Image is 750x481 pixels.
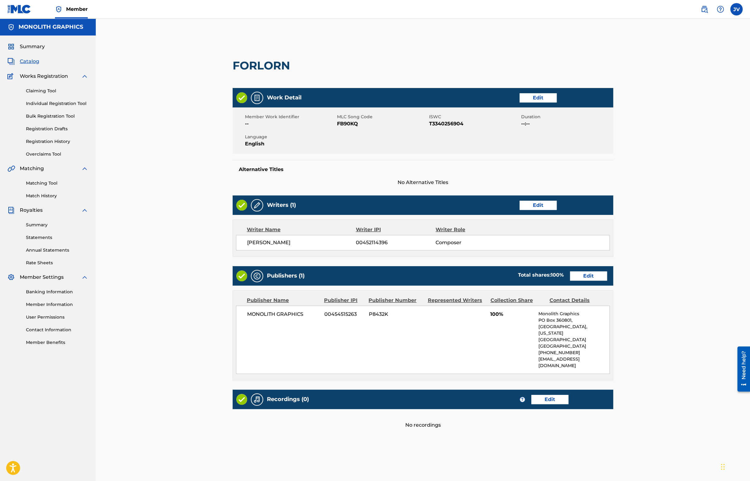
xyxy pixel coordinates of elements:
a: Registration Drafts [26,126,88,132]
span: Composer [436,239,508,246]
span: P8432K [369,311,423,318]
span: ? [520,397,525,402]
span: MLC Song Code [337,114,428,120]
a: Overclaims Tool [26,151,88,157]
h5: Recordings (0) [267,396,309,403]
p: Monolith Graphics [538,311,609,317]
img: Matching [7,165,15,172]
img: Valid [236,394,247,405]
div: User Menu [730,3,743,15]
span: English [245,140,335,148]
span: Member [66,6,88,13]
p: PO Box 360801, [538,317,609,324]
span: Royalties [20,207,43,214]
span: --:-- [521,120,612,128]
a: Edit [520,201,557,210]
p: [GEOGRAPHIC_DATA] [538,343,609,349]
span: MONOLITH GRAPHICS [247,311,320,318]
iframe: Resource Center [733,344,750,395]
img: Top Rightsholder [55,6,62,13]
img: Valid [236,92,247,103]
a: Edit [520,93,557,102]
a: Summary [26,222,88,228]
span: Summary [20,43,45,50]
span: No Alternative Titles [233,179,613,186]
p: [GEOGRAPHIC_DATA], [US_STATE][GEOGRAPHIC_DATA] [538,324,609,343]
img: Recordings [253,396,261,403]
div: Publisher Number [369,297,423,304]
img: expand [81,165,88,172]
img: Member Settings [7,274,15,281]
span: Member Work Identifier [245,114,335,120]
h5: Publishers (1) [267,272,305,279]
a: SummarySummary [7,43,45,50]
h5: Work Detail [267,94,301,101]
a: Registration History [26,138,88,145]
span: FB90KQ [337,120,428,128]
span: 100 % [551,272,564,278]
span: T3340256904 [429,120,520,128]
h5: Alternative Titles [239,166,607,173]
img: Works Registration [7,73,15,80]
span: 00454515263 [324,311,364,318]
img: MLC Logo [7,5,31,14]
div: Represented Writers [428,297,486,304]
div: Contact Details [550,297,604,304]
img: search [701,6,708,13]
div: Collection Share [491,297,545,304]
iframe: Chat Widget [719,451,750,481]
h2: FORLORN [233,59,293,73]
img: Writers [253,202,261,209]
div: Writer Name [247,226,356,233]
div: Publisher Name [247,297,319,304]
a: Public Search [698,3,710,15]
img: Summary [7,43,15,50]
a: Banking Information [26,289,88,295]
a: Statements [26,234,88,241]
span: Catalog [20,58,39,65]
span: Member Settings [20,274,64,281]
span: Language [245,134,335,140]
a: User Permissions [26,314,88,320]
div: No recordings [233,409,613,429]
img: Royalties [7,207,15,214]
a: Edit [570,271,607,281]
div: Help [714,3,727,15]
h5: Writers (1) [267,202,296,209]
img: Work Detail [253,94,261,102]
span: Duration [521,114,612,120]
a: Matching Tool [26,180,88,186]
span: [PERSON_NAME] [247,239,356,246]
img: expand [81,73,88,80]
img: Accounts [7,23,15,31]
span: -- [245,120,335,128]
div: Publisher IPI [324,297,364,304]
a: Individual Registration Tool [26,100,88,107]
div: Drag [721,458,725,476]
a: Member Information [26,301,88,308]
a: Contact Information [26,327,88,333]
a: Rate Sheets [26,260,88,266]
a: Bulk Registration Tool [26,113,88,119]
img: expand [81,274,88,281]
p: [PHONE_NUMBER] [538,349,609,356]
img: expand [81,207,88,214]
h5: MONOLITH GRAPHICS [19,23,83,31]
a: Member Benefits [26,339,88,346]
img: Valid [236,200,247,211]
a: CatalogCatalog [7,58,39,65]
span: 00452114396 [356,239,436,246]
img: Publishers [253,272,261,280]
p: [EMAIL_ADDRESS][DOMAIN_NAME] [538,356,609,369]
div: Writer IPI [356,226,436,233]
a: Match History [26,193,88,199]
a: Edit [531,395,568,404]
span: Works Registration [20,73,68,80]
div: Writer Role [436,226,508,233]
span: 100% [490,311,534,318]
span: ISWC [429,114,520,120]
img: Valid [236,270,247,281]
div: Total shares: [518,271,564,279]
img: help [717,6,724,13]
